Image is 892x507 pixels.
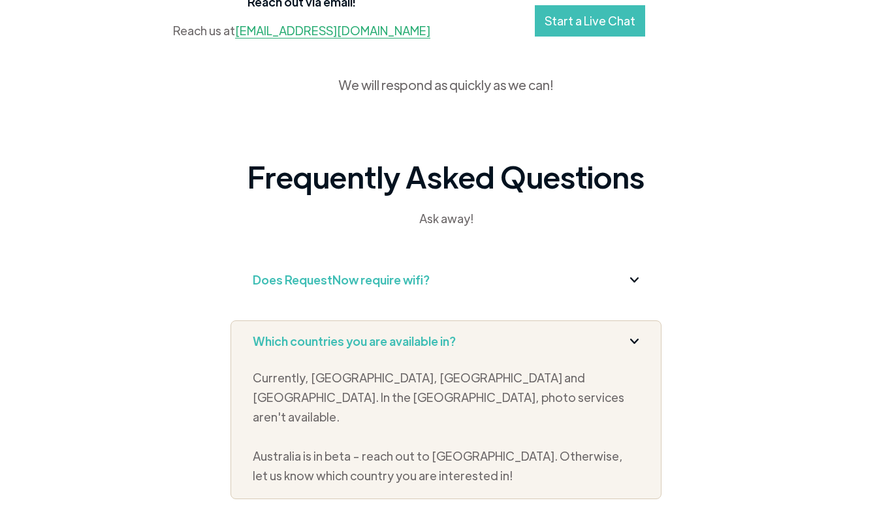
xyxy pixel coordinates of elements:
h2: Frequently Asked Questions [247,157,645,196]
a: [EMAIL_ADDRESS][DOMAIN_NAME] [235,23,430,38]
p: Currently, [GEOGRAPHIC_DATA], [GEOGRAPHIC_DATA] and [GEOGRAPHIC_DATA]. In the [GEOGRAPHIC_DATA], ... [253,368,639,485]
div: We will respond as quickly as we can! [338,75,554,95]
div: Reach us at [173,21,430,40]
div: Does RequestNow require wifi? [253,269,430,290]
div: Ask away! [284,209,608,228]
a: Start a Live Chat [535,5,645,37]
div: Which countries you are available in? [253,331,456,352]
